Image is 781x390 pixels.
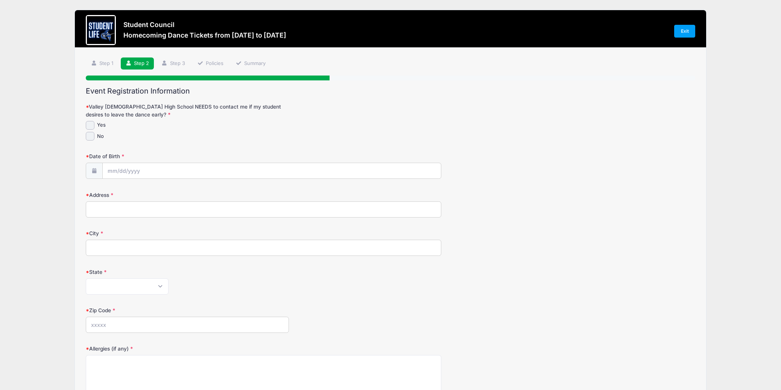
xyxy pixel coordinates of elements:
[123,31,286,39] h3: Homecoming Dance Tickets from [DATE] to [DATE]
[231,57,270,70] a: Summary
[86,307,289,314] label: Zip Code
[86,153,289,160] label: Date of Birth
[86,191,289,199] label: Address
[102,163,441,179] input: mm/dd/yyyy
[97,121,106,129] label: Yes
[86,317,289,333] input: xxxxx
[86,57,118,70] a: Step 1
[674,25,695,38] a: Exit
[86,268,289,276] label: State
[121,57,154,70] a: Step 2
[86,103,289,118] label: Valley [DEMOGRAPHIC_DATA] High School NEEDS to contact me if my student desires to leave the danc...
[123,21,286,29] h3: Student Council
[86,87,695,95] h2: Event Registration Information
[86,345,289,352] label: Allergies (if any)
[157,57,190,70] a: Step 3
[97,133,104,140] label: No
[86,230,289,237] label: City
[192,57,228,70] a: Policies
